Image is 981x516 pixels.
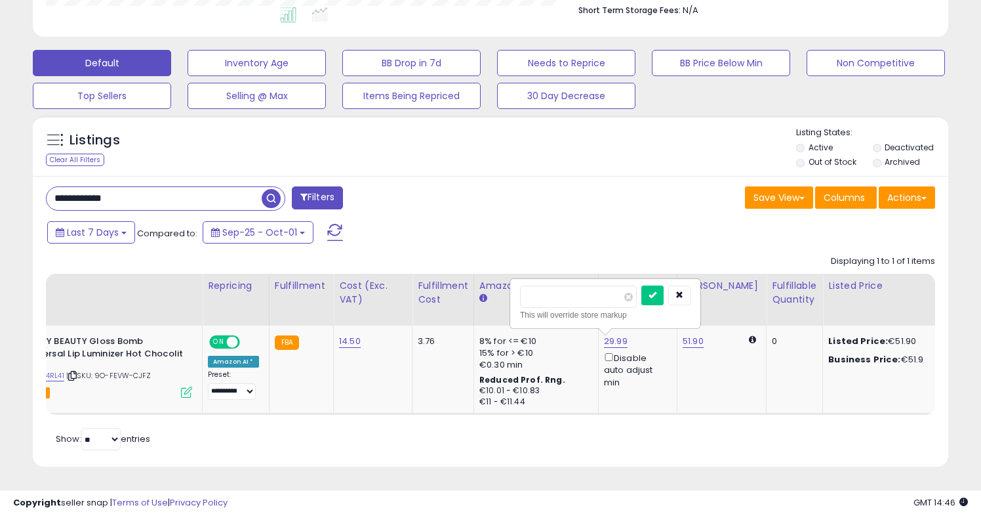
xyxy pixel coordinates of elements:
[578,5,681,16] b: Short Term Storage Fees:
[275,335,299,350] small: FBA
[203,221,313,244] button: Sep-25 - Oct-01
[683,4,698,16] span: N/A
[33,50,171,76] button: Default
[418,279,468,307] div: Fulfillment Cost
[479,347,588,359] div: 15% for > €10
[56,433,150,445] span: Show: entries
[275,279,328,293] div: Fulfillment
[683,335,704,348] a: 51.90
[807,50,945,76] button: Non Competitive
[292,186,343,209] button: Filters
[479,385,588,397] div: €10.01 - €10.83
[831,255,935,268] div: Displaying 1 to 1 of 1 items
[238,337,259,348] span: OFF
[479,335,588,347] div: 8% for <= €10
[828,279,942,293] div: Listed Price
[188,50,326,76] button: Inventory Age
[339,335,361,348] a: 14.50
[885,156,920,167] label: Archived
[828,335,888,347] b: Listed Price:
[66,370,151,381] span: | SKU: 9O-FEVW-CJFZ
[188,83,326,109] button: Selling @ Max
[683,279,761,293] div: [PERSON_NAME]
[210,337,227,348] span: ON
[222,226,297,239] span: Sep-25 - Oct-01
[418,335,464,347] div: 3.76
[497,50,635,76] button: Needs to Reprice
[479,293,487,305] small: Amazon Fees.
[796,127,948,139] p: Listing States:
[25,335,184,363] b: FENTY BEAUTY Gloss Bomb Universal Lip Luminizer Hot Chocolit
[70,131,120,150] h5: Listings
[112,496,168,509] a: Terms of Use
[879,186,935,209] button: Actions
[46,154,104,166] div: Clear All Filters
[828,335,937,347] div: €51.90
[772,335,812,347] div: 0
[137,227,197,240] span: Compared to:
[815,186,877,209] button: Columns
[13,497,228,509] div: seller snap | |
[170,496,228,509] a: Privacy Policy
[824,191,865,204] span: Columns
[479,279,593,293] div: Amazon Fees
[479,397,588,408] div: €11 - €11.44
[339,279,407,307] div: Cost (Exc. VAT)
[745,186,813,209] button: Save View
[479,359,588,371] div: €0.30 min
[520,309,691,322] div: This will override store markup
[208,370,259,400] div: Preset:
[208,356,259,368] div: Amazon AI *
[33,83,171,109] button: Top Sellers
[67,226,119,239] span: Last 7 Days
[604,351,667,389] div: Disable auto adjust min
[47,221,135,244] button: Last 7 Days
[828,354,937,366] div: €51.9
[342,50,481,76] button: BB Drop in 7d
[497,83,635,109] button: 30 Day Decrease
[208,279,264,293] div: Repricing
[604,335,628,348] a: 29.99
[652,50,790,76] button: BB Price Below Min
[809,142,833,153] label: Active
[342,83,481,109] button: Items Being Repriced
[913,496,968,509] span: 2025-10-9 14:46 GMT
[772,279,817,307] div: Fulfillable Quantity
[885,142,934,153] label: Deactivated
[828,353,900,366] b: Business Price:
[809,156,856,167] label: Out of Stock
[13,496,61,509] strong: Copyright
[479,374,565,385] b: Reduced Prof. Rng.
